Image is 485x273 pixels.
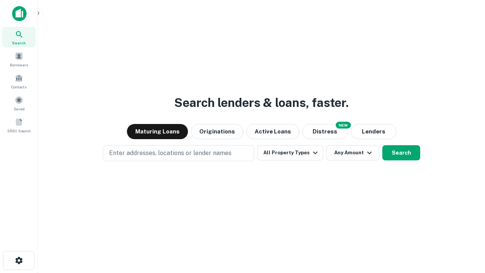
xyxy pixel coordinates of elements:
[326,145,379,160] button: Any Amount
[2,115,36,135] a: SREO Search
[10,62,28,68] span: Borrowers
[2,49,36,69] a: Borrowers
[382,145,420,160] button: Search
[2,93,36,113] a: Saved
[191,124,243,139] button: Originations
[103,145,254,161] button: Enter addresses, locations or lender names
[127,124,188,139] button: Maturing Loans
[174,94,349,112] h3: Search lenders & loans, faster.
[11,84,27,90] span: Contacts
[447,212,485,249] iframe: Chat Widget
[302,124,348,139] button: Search distressed loans with lien and other non-mortgage details.
[257,145,323,160] button: All Property Types
[2,27,36,47] a: Search
[336,122,351,129] div: NEW
[2,71,36,91] a: Contacts
[246,124,299,139] button: Active Loans
[351,124,396,139] button: Lenders
[12,6,27,21] img: capitalize-icon.png
[12,40,26,46] span: Search
[7,128,31,134] span: SREO Search
[109,149,232,158] p: Enter addresses, locations or lender names
[14,106,25,112] span: Saved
